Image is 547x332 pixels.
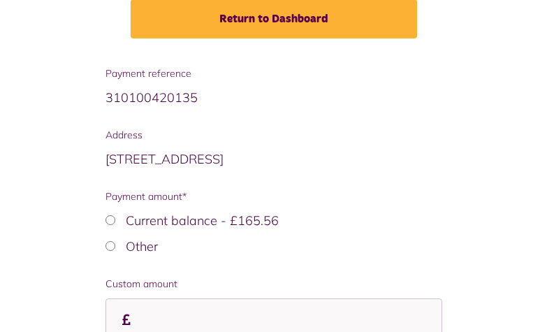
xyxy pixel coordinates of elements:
label: Custom amount [105,277,442,291]
span: 310100420135 [105,89,198,106]
label: Other [126,238,158,254]
span: Payment reference [105,66,442,81]
span: Payment amount* [105,189,442,204]
label: Current balance - £165.56 [126,212,279,229]
span: Address [105,128,442,143]
span: [STREET_ADDRESS] [105,151,224,167]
